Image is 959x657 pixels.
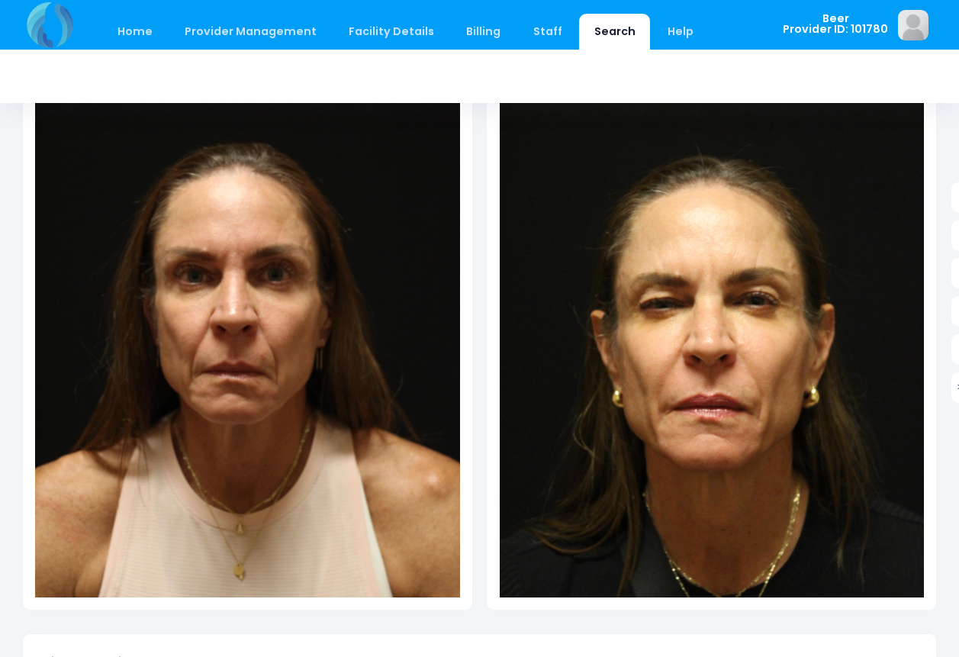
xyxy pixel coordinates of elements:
[452,14,516,50] a: Billing
[898,10,928,40] img: image
[334,14,449,50] a: Facility Details
[102,14,167,50] a: Home
[579,14,650,50] a: Search
[518,14,577,50] a: Staff
[653,14,709,50] a: Help
[783,13,888,35] span: Beer Provider ID: 101780
[169,14,331,50] a: Provider Management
